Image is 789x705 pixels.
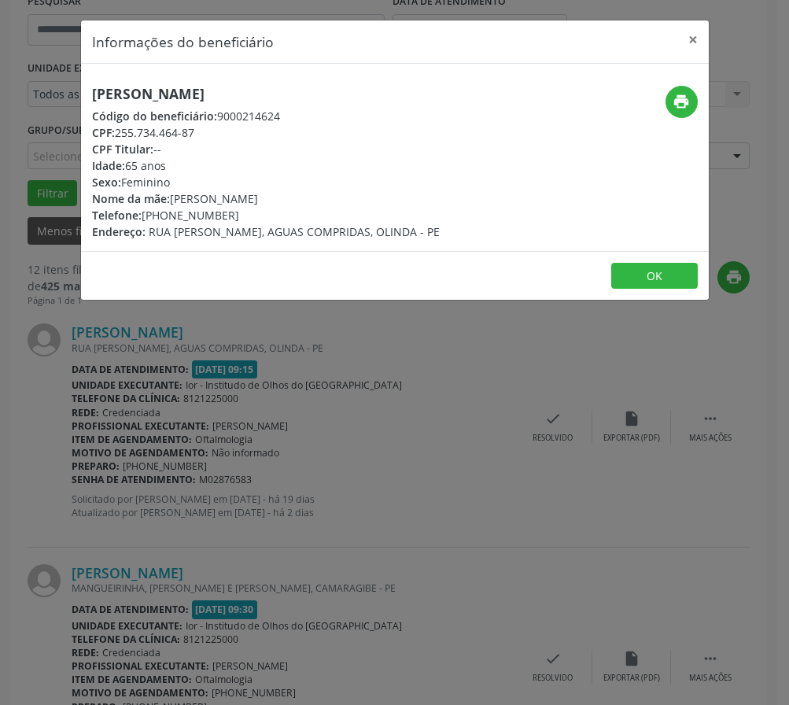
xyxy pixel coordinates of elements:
[92,108,440,124] div: 9000214624
[92,224,146,239] span: Endereço:
[92,174,440,190] div: Feminino
[92,142,153,157] span: CPF Titular:
[92,109,217,124] span: Código do beneficiário:
[92,86,440,102] h5: [PERSON_NAME]
[673,93,690,110] i: print
[149,224,440,239] span: RUA [PERSON_NAME], AGUAS COMPRIDAS, OLINDA - PE
[92,31,274,52] h5: Informações do beneficiário
[92,124,440,141] div: 255.734.464-87
[92,190,440,207] div: [PERSON_NAME]
[92,175,121,190] span: Sexo:
[677,20,709,59] button: Close
[665,86,698,118] button: print
[92,191,170,206] span: Nome da mãe:
[92,158,125,173] span: Idade:
[92,125,115,140] span: CPF:
[92,207,440,223] div: [PHONE_NUMBER]
[92,208,142,223] span: Telefone:
[92,157,440,174] div: 65 anos
[92,141,440,157] div: --
[611,263,698,290] button: OK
